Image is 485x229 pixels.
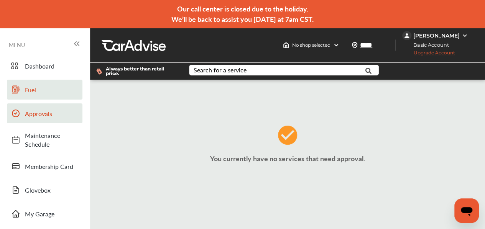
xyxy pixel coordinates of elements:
[106,67,177,76] span: Always better than retail price.
[7,180,82,200] a: Glovebox
[7,103,82,123] a: Approvals
[462,33,468,39] img: WGsFRI8htEPBVLJbROoPRyZpYNWhNONpIPPETTm6eUC0GeLEiAAAAAElFTkSuQmCC
[7,204,82,224] a: My Garage
[292,42,330,48] span: No shop selected
[194,67,247,73] div: Search for a service
[96,68,102,75] img: dollor_label_vector.a70140d1.svg
[25,131,79,149] span: Maintenance Schedule
[352,42,358,48] img: location_vector.a44bc228.svg
[7,80,82,100] a: Fuel
[25,109,79,118] span: Approvals
[7,127,82,152] a: Maintenance Schedule
[25,162,79,171] span: Membership Card
[25,209,79,218] span: My Garage
[7,56,82,76] a: Dashboard
[9,42,25,48] span: MENU
[7,156,82,176] a: Membership Card
[25,62,79,70] span: Dashboard
[25,186,79,195] span: Glovebox
[92,154,483,163] p: You currently have no services that need approval.
[403,41,455,49] span: Basic Account
[25,85,79,94] span: Fuel
[283,42,289,48] img: header-home-logo.8d720a4f.svg
[402,50,455,59] span: Upgrade Account
[454,198,479,223] iframe: Button to launch messaging window
[402,31,411,40] img: jVpblrzwTbfkPYzPPzSLxeg0AAAAASUVORK5CYII=
[333,42,339,48] img: header-down-arrow.9dd2ce7d.svg
[413,32,460,39] div: [PERSON_NAME]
